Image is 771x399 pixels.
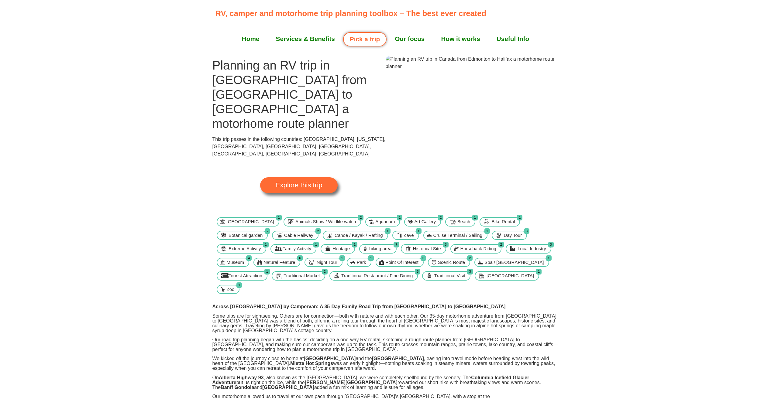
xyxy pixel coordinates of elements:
span: Canoe / Kayak / Rafting [333,232,384,239]
strong: Columbia Icefield Glacier Adventure [212,375,529,385]
a: Explore this trip [260,177,337,193]
span: Traditional Visit [433,272,467,279]
p: RV, camper and motorhome trip planning toolbox – The best ever created [215,8,559,19]
span: 1 [484,228,490,234]
span: 2 [265,228,270,234]
span: Traditional Market [282,272,322,279]
span: 2 [358,215,363,220]
span: Horseback Riding [459,245,498,252]
p: On , also known as the [GEOGRAPHIC_DATA], we were completely spellbound by the scenery. The put u... [212,375,559,390]
span: 3 [443,242,448,247]
span: 2 [467,255,473,261]
span: Local Industry [516,245,547,252]
strong: [GEOGRAPHIC_DATA] [262,385,314,390]
strong: [GEOGRAPHIC_DATA] [372,356,424,361]
p: Our road trip planning began with the basics: deciding on a one-way RV rental, sketching a rough ... [212,337,559,352]
span: Natural Feature [262,259,297,266]
span: 1 [472,215,478,220]
img: Planning an RV trip in Canada from Edmonton to Halifax a motorhome route planner [386,56,559,70]
strong: Banff Gondola [221,385,254,390]
a: Pick a trip [343,32,387,46]
span: 2 [315,228,321,234]
span: 1 [385,228,390,234]
strong: [GEOGRAPHIC_DATA] [304,356,356,361]
span: 7 [394,242,399,247]
span: Park [355,259,368,266]
span: 2 [322,269,328,275]
span: 2 [498,242,504,247]
strong: [PERSON_NAME][GEOGRAPHIC_DATA] [305,380,398,385]
span: Scenic Route [436,259,466,266]
span: cave [403,232,415,239]
span: 1 [264,269,270,275]
span: Family Activity [281,245,313,252]
span: This trip passes in the following countries: [GEOGRAPHIC_DATA], [US_STATE], [GEOGRAPHIC_DATA], [G... [212,137,386,156]
span: Zoo [225,286,236,293]
p: Some trips are for sightseeing. Others are for connection—both with nature and with each other. O... [212,314,559,333]
span: Historical Site [411,245,442,252]
span: Extreme Activity [227,245,263,252]
strong: Across [GEOGRAPHIC_DATA] by Campervan: A 35-Day Family Road Trip from [GEOGRAPHIC_DATA] to [GEOGR... [212,304,506,309]
span: Spa / [GEOGRAPHIC_DATA] [483,259,545,266]
span: Night Tour [315,259,339,266]
span: Traditional Restaurant / Fine Dining [340,272,414,279]
strong: Miette Hot Springs [290,361,333,366]
span: Art Gallery [413,218,437,225]
span: 1 [352,242,357,247]
span: [GEOGRAPHIC_DATA] [225,218,276,225]
span: 1 [536,269,542,275]
span: 3 [524,228,529,234]
span: 3 [548,242,554,247]
span: [GEOGRAPHIC_DATA] [485,272,535,279]
span: 1 [339,255,345,261]
span: 6 [297,255,303,261]
span: Cruise Terminal / Sailing [432,232,484,239]
a: Services & Benefits [268,31,343,46]
span: 1 [276,215,282,220]
span: Day Tour [502,232,523,239]
span: 1 [236,282,242,288]
span: 3 [467,269,473,275]
span: Cable Railway [283,232,315,239]
p: We kicked off the journey close to home at and the , easing into travel mode before heading west ... [212,356,559,371]
a: How it works [433,31,488,46]
a: Useful Info [488,31,537,46]
span: 1 [263,242,268,247]
span: 3 [415,269,420,275]
span: Museum [225,259,246,266]
h1: Planning an RV trip in [GEOGRAPHIC_DATA] from [GEOGRAPHIC_DATA] to [GEOGRAPHIC_DATA] a motorhome ... [212,58,386,131]
a: Our focus [387,31,433,46]
span: 1 [368,255,373,261]
span: Explore this trip [275,182,322,189]
span: 1 [397,215,402,220]
span: Tourist Attraction [227,272,264,279]
span: Heritage [331,245,351,252]
span: 3 [421,255,426,261]
span: 1 [416,228,421,234]
nav: Menu [215,31,556,46]
span: Point Of Interest [384,259,420,266]
a: Home [234,31,268,46]
span: Animals Show / Wildlife watch [294,218,357,225]
span: 1 [313,242,319,247]
span: Beach [456,218,472,225]
span: 4 [246,255,252,261]
span: Botanical garden [227,232,264,239]
span: 2 [438,215,443,220]
span: 1 [546,255,551,261]
span: Bike Rental [490,218,517,225]
strong: Alberta Highway 93 [219,375,264,380]
span: 1 [517,215,522,220]
span: Aquarium [374,218,396,225]
span: hiking area [368,245,393,252]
